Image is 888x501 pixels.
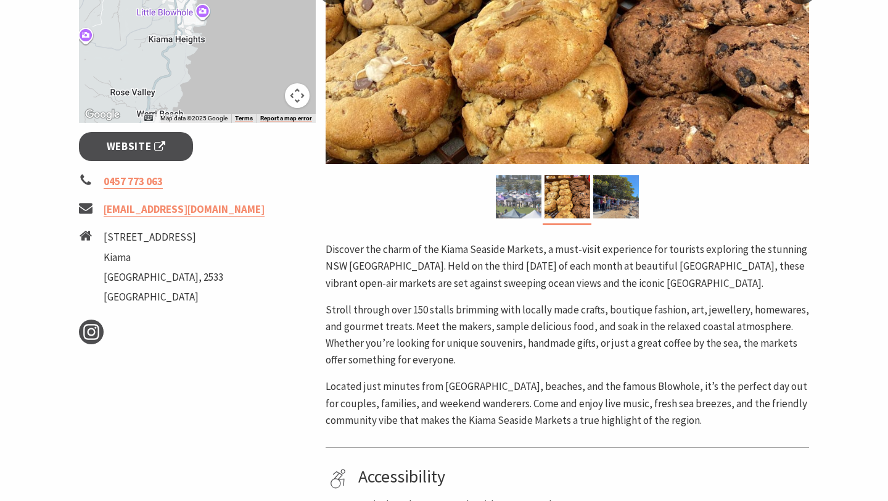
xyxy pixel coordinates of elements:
p: Stroll through over 150 stalls brimming with locally made crafts, boutique fashion, art, jeweller... [326,302,809,369]
p: Located just minutes from [GEOGRAPHIC_DATA], beaches, and the famous Blowhole, it’s the perfect d... [326,378,809,429]
button: Map camera controls [285,83,310,108]
li: Kiama [104,249,223,266]
a: [EMAIL_ADDRESS][DOMAIN_NAME] [104,202,265,217]
a: Report a map error [260,115,312,122]
li: [STREET_ADDRESS] [104,229,223,246]
a: 0457 773 063 [104,175,163,189]
a: Open this area in Google Maps (opens a new window) [82,107,123,123]
img: Kiama Seaside Market [496,175,541,218]
p: Discover the charm of the Kiama Seaside Markets, a must-visit experience for tourists exploring t... [326,241,809,292]
li: [GEOGRAPHIC_DATA] [104,289,223,305]
h4: Accessibility [358,466,805,487]
img: market photo [593,175,639,218]
button: Keyboard shortcuts [144,114,153,123]
span: Website [107,138,166,155]
img: Market ptoduce [545,175,590,218]
li: [GEOGRAPHIC_DATA], 2533 [104,269,223,286]
a: Terms (opens in new tab) [235,115,253,122]
span: Map data ©2025 Google [160,115,228,122]
img: Google [82,107,123,123]
a: Website [79,132,193,161]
